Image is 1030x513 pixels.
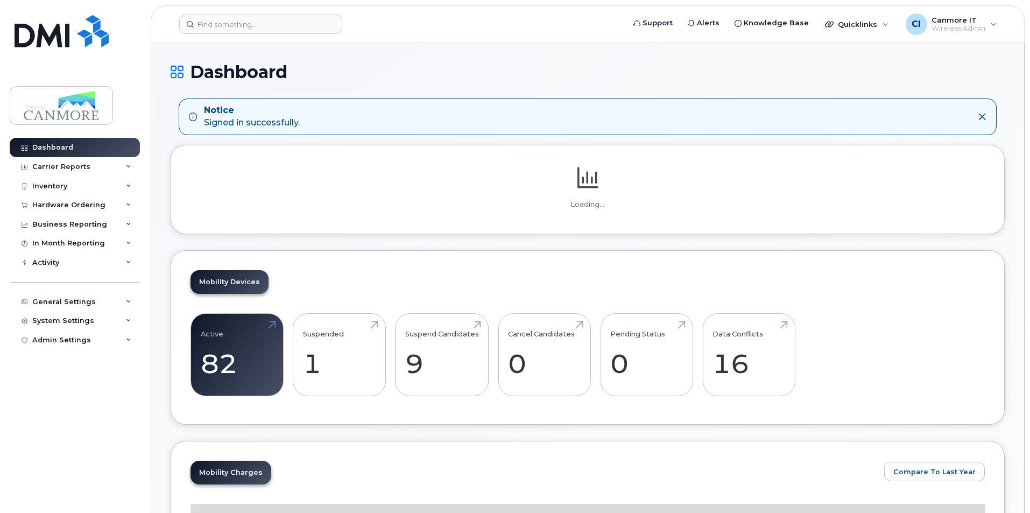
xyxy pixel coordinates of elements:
a: Mobility Devices [191,270,269,294]
a: Pending Status 0 [610,319,683,390]
h1: Dashboard [171,62,1005,81]
strong: Notice [204,104,300,117]
a: Cancel Candidates 0 [508,319,581,390]
a: Active 82 [201,319,273,390]
a: Mobility Charges [191,461,271,484]
span: Compare To Last Year [893,467,976,477]
div: Signed in successfully. [204,104,300,129]
a: Data Conflicts 16 [712,319,785,390]
button: Compare To Last Year [884,462,985,481]
a: Suspended 1 [303,319,376,390]
a: Suspend Candidates 9 [405,319,479,390]
p: Loading... [191,200,985,209]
